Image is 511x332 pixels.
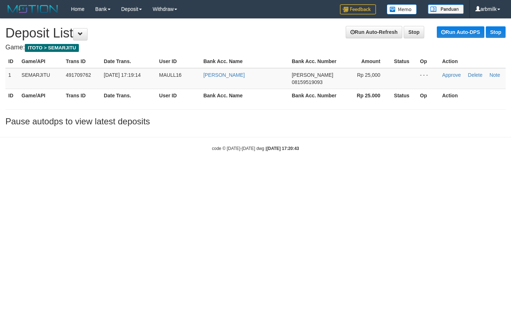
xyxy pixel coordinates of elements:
[5,117,506,126] h3: Pause autodps to view latest deposits
[292,79,323,85] span: 08159519093
[5,4,60,14] img: MOTION_logo.png
[417,55,439,68] th: Op
[19,55,63,68] th: Game/API
[19,68,63,89] td: SEMARJITU
[404,26,424,38] a: Stop
[203,72,245,78] a: [PERSON_NAME]
[201,89,289,102] th: Bank Acc. Name
[417,89,439,102] th: Op
[19,89,63,102] th: Game/API
[63,89,101,102] th: Trans ID
[5,89,19,102] th: ID
[489,72,500,78] a: Note
[5,68,19,89] td: 1
[428,4,464,14] img: panduan.png
[201,55,289,68] th: Bank Acc. Name
[439,55,506,68] th: Action
[417,68,439,89] td: - - -
[5,55,19,68] th: ID
[25,44,79,52] span: ITOTO > SEMARJITU
[347,89,391,102] th: Rp 25.000
[266,146,299,151] strong: [DATE] 17:20:43
[156,89,201,102] th: User ID
[289,55,347,68] th: Bank Acc. Number
[5,44,506,51] h4: Game:
[292,72,333,78] span: [PERSON_NAME]
[346,26,402,38] a: Run Auto-Refresh
[357,72,380,78] span: Rp 25,000
[340,4,376,14] img: Feedback.jpg
[159,72,181,78] span: MAULL16
[66,72,91,78] span: 491709762
[289,89,347,102] th: Bank Acc. Number
[391,89,417,102] th: Status
[156,55,201,68] th: User ID
[104,72,140,78] span: [DATE] 17:19:14
[5,26,506,40] h1: Deposit List
[212,146,299,151] small: code © [DATE]-[DATE] dwg |
[391,55,417,68] th: Status
[347,55,391,68] th: Amount
[442,72,461,78] a: Approve
[439,89,506,102] th: Action
[101,55,156,68] th: Date Trans.
[101,89,156,102] th: Date Trans.
[387,4,417,14] img: Button%20Memo.svg
[63,55,101,68] th: Trans ID
[437,26,484,38] a: Run Auto-DPS
[468,72,482,78] a: Delete
[486,26,506,38] a: Stop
